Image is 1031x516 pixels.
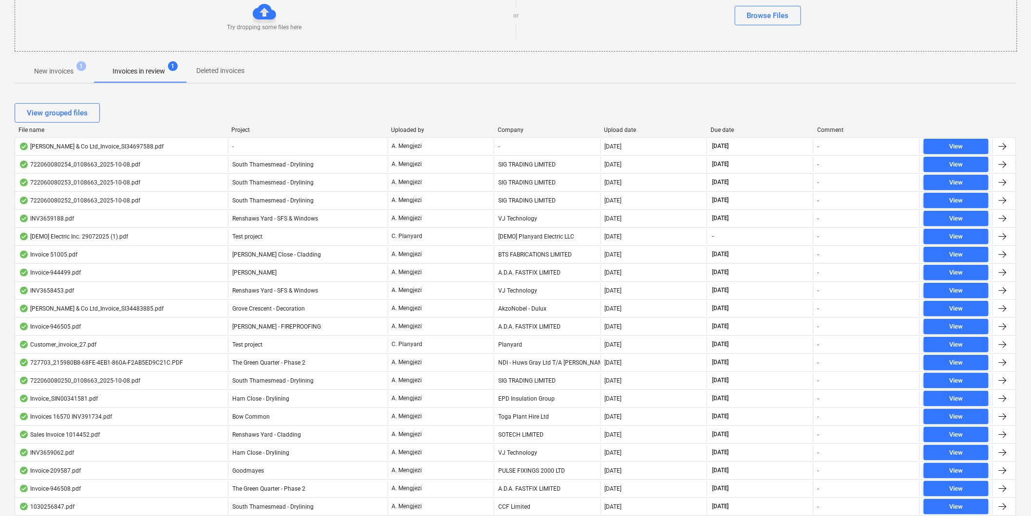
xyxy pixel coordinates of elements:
[232,251,321,258] span: Newton Close - Cladding
[19,485,81,493] div: Invoice-946508.pdf
[27,107,88,119] div: View grouped files
[818,143,819,150] div: -
[392,250,422,258] p: A. Mengjezi
[19,503,29,511] div: OCR finished
[949,357,963,369] div: View
[949,375,963,387] div: View
[19,467,81,475] div: Invoice-209587.pdf
[392,214,422,222] p: A. Mengjezi
[924,139,989,154] button: View
[605,413,622,420] div: [DATE]
[818,503,819,510] div: -
[818,449,819,456] div: -
[392,142,422,150] p: A. Mengjezi
[711,214,730,222] span: [DATE]
[232,323,321,330] span: Montgomery - FIREPROOFING
[392,448,422,457] p: A. Mengjezi
[392,412,422,421] p: A. Mengjezi
[19,467,29,475] div: OCR finished
[19,161,29,168] div: OCR finished
[19,485,29,493] div: OCR finished
[818,197,819,204] div: -
[19,323,81,331] div: Invoice-946505.pdf
[818,287,819,294] div: -
[392,394,422,403] p: A. Mengjezi
[19,269,81,276] div: Invoice-944499.pdf
[19,215,74,222] div: INV3659188.pdf
[227,23,301,32] p: Try dropping some files here
[924,427,989,442] button: View
[494,373,600,388] div: SIG TRADING LIMITED
[498,127,597,133] div: Company
[19,233,29,240] div: OCR finished
[19,127,224,133] div: File name
[711,178,730,186] span: [DATE]
[232,233,262,240] span: Test project
[232,197,314,204] span: South Thamesmead - Drylining
[949,411,963,423] div: View
[605,251,622,258] div: [DATE]
[711,322,730,331] span: [DATE]
[494,157,600,172] div: SIG TRADING LIMITED
[392,340,423,349] p: C. Planyard
[232,485,305,492] span: The Green Quarter - Phase 2
[949,195,963,206] div: View
[76,61,86,71] span: 1
[19,377,140,385] div: 722060080250_0108663_2025-10-08.pdf
[494,175,600,190] div: SIG TRADING LIMITED
[232,359,305,366] span: The Green Quarter - Phase 2
[392,502,422,511] p: A. Mengjezi
[924,265,989,280] button: View
[818,233,819,240] div: -
[711,412,730,421] span: [DATE]
[924,211,989,226] button: View
[392,322,422,331] p: A. Mengjezi
[391,127,490,133] div: Uploaded by
[949,177,963,188] div: View
[392,376,422,385] p: A. Mengjezi
[605,143,622,150] div: [DATE]
[19,395,29,403] div: OCR finished
[924,481,989,497] button: View
[924,247,989,262] button: View
[232,377,314,384] span: South Thamesmead - Drylining
[605,179,622,186] div: [DATE]
[392,232,423,240] p: C. Planyard
[605,467,622,474] div: [DATE]
[392,178,422,186] p: A. Mengjezi
[605,359,622,366] div: [DATE]
[711,160,730,168] span: [DATE]
[19,341,96,349] div: Customer_invoice_27.pdf
[494,211,600,226] div: VJ Technology
[924,445,989,461] button: View
[949,213,963,224] div: View
[19,395,98,403] div: Invoice_SIN00341581.pdf
[711,196,730,204] span: [DATE]
[19,431,100,439] div: Sales Invoice 1014452.pdf
[112,66,165,76] p: Invoices in review
[605,503,622,510] div: [DATE]
[494,409,600,424] div: Toga Plant Hire Ltd
[711,502,730,511] span: [DATE]
[392,268,422,276] p: A. Mengjezi
[19,503,75,511] div: 1030256847.pdf
[747,9,789,22] div: Browse Files
[605,449,622,456] div: [DATE]
[949,393,963,405] div: View
[232,269,277,276] span: Trent Park
[494,337,600,352] div: Planyard
[818,251,819,258] div: -
[711,340,730,349] span: [DATE]
[818,485,819,492] div: -
[924,319,989,334] button: View
[392,430,422,439] p: A. Mengjezi
[494,445,600,461] div: VJ Technology
[818,467,819,474] div: -
[982,469,1031,516] div: Chat Widget
[949,141,963,152] div: View
[392,358,422,367] p: A. Mengjezi
[494,355,600,370] div: NDI - Huws Gray Ltd T/A [PERSON_NAME]
[924,301,989,316] button: View
[924,499,989,515] button: View
[494,139,600,154] div: -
